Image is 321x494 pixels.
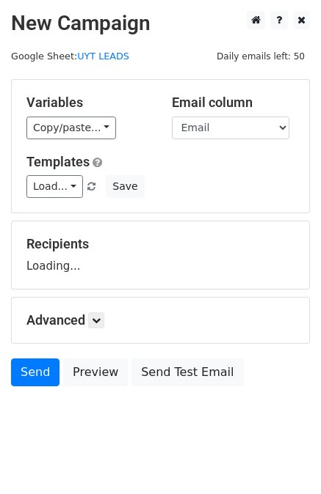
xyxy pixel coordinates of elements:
[26,236,295,274] div: Loading...
[26,236,295,252] h5: Recipients
[11,358,59,386] a: Send
[63,358,128,386] a: Preview
[26,95,150,111] h5: Variables
[11,51,129,62] small: Google Sheet:
[212,48,310,64] span: Daily emails left: 50
[131,358,243,386] a: Send Test Email
[26,312,295,328] h5: Advanced
[11,11,310,36] h2: New Campaign
[26,117,116,139] a: Copy/paste...
[77,51,129,62] a: UYT LEADS
[26,154,90,169] a: Templates
[212,51,310,62] a: Daily emails left: 50
[106,175,144,198] button: Save
[172,95,295,111] h5: Email column
[26,175,83,198] a: Load...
